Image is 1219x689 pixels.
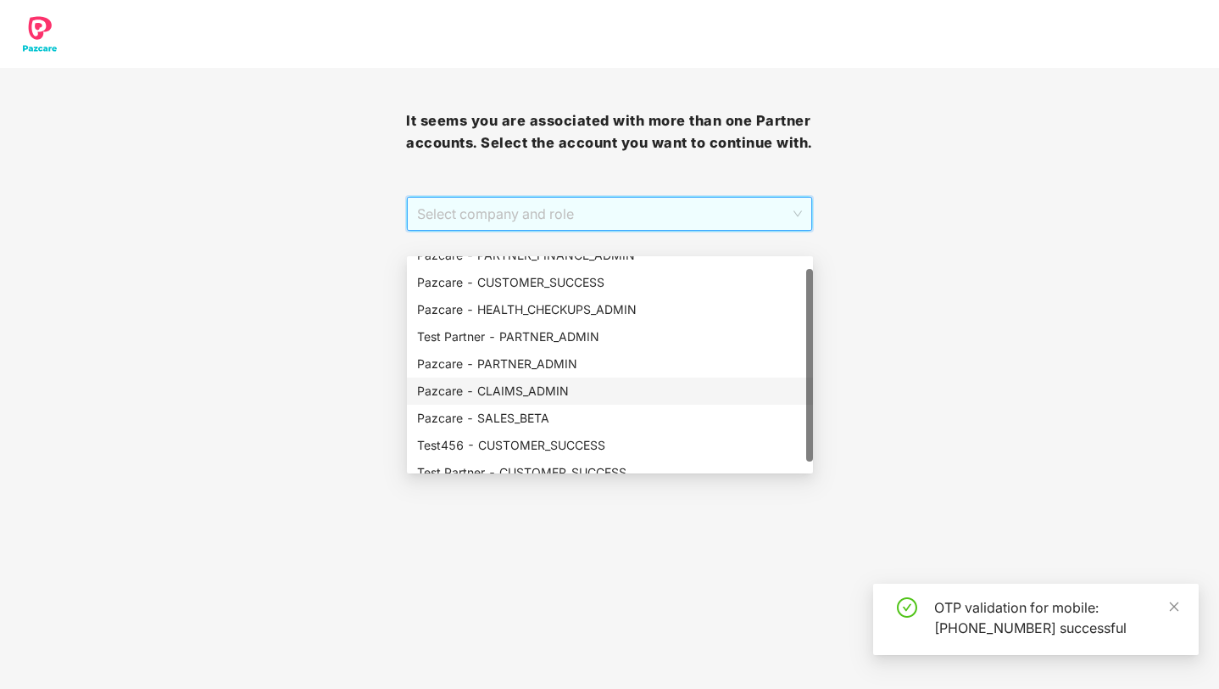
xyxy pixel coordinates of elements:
[417,409,803,428] div: Pazcare - SALES_BETA
[417,463,803,482] div: Test Partner - CUSTOMER_SUCCESS
[417,328,803,346] div: Test Partner - PARTNER_ADMIN
[407,269,813,296] div: Pazcare - CUSTOMER_SUCCESS
[934,597,1178,638] div: OTP validation for mobile: [PHONE_NUMBER] successful
[417,436,803,455] div: Test456 - CUSTOMER_SUCCESS
[417,300,803,319] div: Pazcare - HEALTH_CHECKUPS_ADMIN
[417,273,803,292] div: Pazcare - CUSTOMER_SUCCESS
[407,432,813,459] div: Test456 - CUSTOMER_SUCCESS
[417,355,803,373] div: Pazcare - PARTNER_ADMIN
[407,323,813,350] div: Test Partner - PARTNER_ADMIN
[1168,601,1180,613] span: close
[417,198,801,230] span: Select company and role
[407,459,813,486] div: Test Partner - CUSTOMER_SUCCESS
[897,597,917,618] span: check-circle
[407,296,813,323] div: Pazcare - HEALTH_CHECKUPS_ADMIN
[407,350,813,378] div: Pazcare - PARTNER_ADMIN
[407,405,813,432] div: Pazcare - SALES_BETA
[407,378,813,405] div: Pazcare - CLAIMS_ADMIN
[406,110,812,154] h3: It seems you are associated with more than one Partner accounts. Select the account you want to c...
[417,382,803,401] div: Pazcare - CLAIMS_ADMIN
